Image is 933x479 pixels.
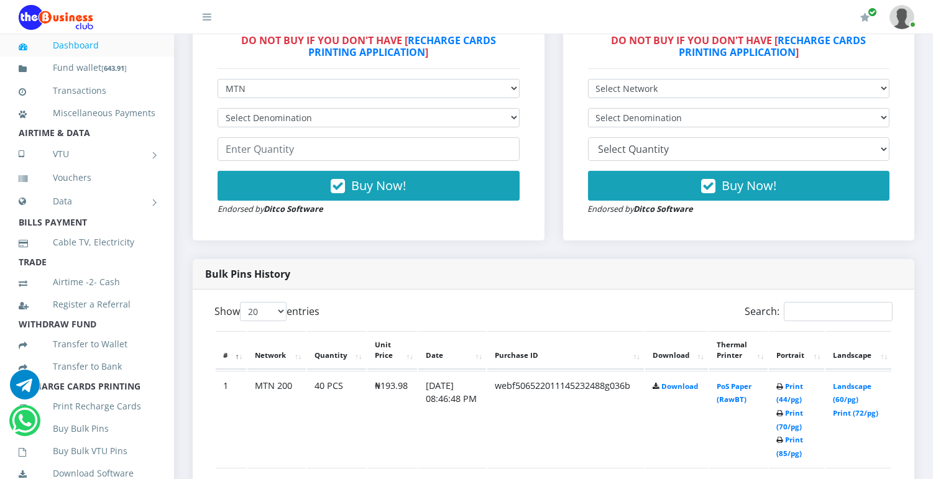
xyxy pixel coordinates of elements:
[12,415,38,436] a: Chat for support
[19,268,155,296] a: Airtime -2- Cash
[264,203,323,214] strong: Ditco Software
[19,99,155,127] a: Miscellaneous Payments
[19,414,155,443] a: Buy Bulk Pins
[825,331,891,370] th: Landscape: activate to sort column ascending
[19,330,155,358] a: Transfer to Wallet
[645,331,708,370] th: Download: activate to sort column ascending
[307,371,366,467] td: 40 PCS
[101,63,127,73] small: [ ]
[19,186,155,217] a: Data
[722,177,776,194] span: Buy Now!
[588,171,890,201] button: Buy Now!
[218,203,323,214] small: Endorsed by
[19,5,93,30] img: Logo
[19,31,155,60] a: Dashboard
[241,34,496,59] strong: DO NOT BUY IF YOU DON'T HAVE [ ]
[776,381,803,404] a: Print (44/pg)
[889,5,914,29] img: User
[19,139,155,170] a: VTU
[769,331,824,370] th: Portrait: activate to sort column ascending
[19,352,155,381] a: Transfer to Bank
[104,63,124,73] b: 643.91
[19,228,155,257] a: Cable TV, Electricity
[679,34,866,59] a: RECHARGE CARDS PRINTING APPLICATION
[19,290,155,319] a: Register a Referral
[351,177,406,194] span: Buy Now!
[745,302,893,321] label: Search:
[247,371,306,467] td: MTN 200
[205,267,290,281] strong: Bulk Pins History
[487,371,644,467] td: webf506522011145232488g036b
[19,437,155,465] a: Buy Bulk VTU Pins
[214,302,319,321] label: Show entries
[308,34,496,59] a: RECHARGE CARDS PRINTING APPLICATION
[776,408,803,431] a: Print (70/pg)
[833,408,878,417] a: Print (72/pg)
[868,7,877,17] span: Renew/Upgrade Subscription
[634,203,694,214] strong: Ditco Software
[717,381,751,404] a: PoS Paper (RawBT)
[367,331,417,370] th: Unit Price: activate to sort column ascending
[247,331,306,370] th: Network: activate to sort column ascending
[218,137,520,161] input: Enter Quantity
[418,371,486,467] td: [DATE] 08:46:48 PM
[709,331,768,370] th: Thermal Printer: activate to sort column ascending
[19,392,155,421] a: Print Recharge Cards
[611,34,866,59] strong: DO NOT BUY IF YOU DON'T HAVE [ ]
[307,331,366,370] th: Quantity: activate to sort column ascending
[776,435,803,458] a: Print (85/pg)
[588,203,694,214] small: Endorsed by
[19,163,155,192] a: Vouchers
[216,331,246,370] th: #: activate to sort column descending
[216,371,246,467] td: 1
[19,76,155,105] a: Transactions
[661,381,698,391] a: Download
[218,171,520,201] button: Buy Now!
[240,302,287,321] select: Showentries
[784,302,893,321] input: Search:
[367,371,417,467] td: ₦193.98
[833,381,871,404] a: Landscape (60/pg)
[487,331,644,370] th: Purchase ID: activate to sort column ascending
[19,53,155,83] a: Fund wallet[643.91]
[418,331,486,370] th: Date: activate to sort column ascending
[860,12,870,22] i: Renew/Upgrade Subscription
[10,379,40,399] a: Chat for support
